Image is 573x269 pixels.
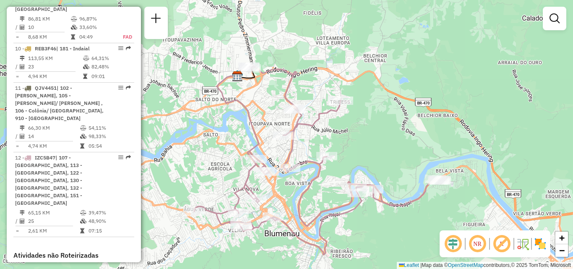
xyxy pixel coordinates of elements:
[20,210,25,215] i: Distância Total
[91,63,131,71] td: 82,48%
[83,56,89,61] i: % de utilização do peso
[28,209,80,217] td: 65,15 KM
[35,85,57,91] span: QJV4451
[88,142,130,150] td: 05:54
[71,25,77,30] i: % de utilização da cubagem
[91,72,131,81] td: 09:01
[555,232,568,244] a: Zoom in
[80,125,86,131] i: % de utilização do peso
[28,54,83,63] td: 113,55 KM
[232,71,243,82] img: CDD Blumenau
[15,63,19,71] td: /
[148,10,164,29] a: Nova sessão e pesquisa
[20,16,25,21] i: Distância Total
[448,262,484,268] a: OpenStreetMap
[28,23,70,31] td: 10
[28,72,83,81] td: 4,94 KM
[534,237,547,251] img: Exibir/Ocultar setores
[35,154,55,161] span: IZC5B47
[79,15,114,23] td: 96,87%
[80,228,84,233] i: Tempo total em rota
[15,154,82,206] span: | 107 - [GEOGRAPHIC_DATA], 113 - [GEOGRAPHIC_DATA], 122 - [GEOGRAPHIC_DATA], 130 - [GEOGRAPHIC_DA...
[15,132,19,141] td: /
[20,134,25,139] i: Total de Atividades
[35,45,56,52] span: REB3F46
[559,232,565,243] span: +
[516,237,529,251] img: Fluxo de ruas
[20,56,25,61] i: Distância Total
[15,85,104,121] span: 11 -
[83,64,89,69] i: % de utilização da cubagem
[88,227,130,235] td: 07:15
[71,16,77,21] i: % de utilização do peso
[88,124,130,132] td: 54,11%
[28,132,80,141] td: 14
[399,262,419,268] a: Leaflet
[126,85,131,90] em: Rota exportada
[88,209,130,217] td: 39,47%
[126,46,131,51] em: Rota exportada
[79,23,114,31] td: 33,60%
[28,15,70,23] td: 86,81 KM
[79,33,114,41] td: 04:49
[126,155,131,160] em: Rota exportada
[15,72,19,81] td: =
[20,219,25,224] i: Total de Atividades
[15,45,90,52] span: 10 -
[492,234,512,254] span: Exibir rótulo
[555,244,568,257] a: Zoom out
[28,124,80,132] td: 66,30 KM
[420,262,422,268] span: |
[28,63,83,71] td: 23
[118,46,123,51] em: Opções
[232,70,243,81] img: FAD Blumenau
[28,33,70,41] td: 8,68 KM
[56,45,90,52] span: | 181 - Indaial
[15,33,19,41] td: =
[20,125,25,131] i: Distância Total
[546,10,563,27] a: Exibir filtros
[15,154,82,206] span: 12 -
[467,234,487,254] span: Ocultar NR
[559,245,565,256] span: −
[80,144,84,149] i: Tempo total em rota
[80,134,86,139] i: % de utilização da cubagem
[80,210,86,215] i: % de utilização do peso
[15,23,19,31] td: /
[91,54,131,63] td: 64,31%
[15,85,104,121] span: | 102 - [PERSON_NAME], 105 - [PERSON_NAME]/ [PERSON_NAME] , 106 - Colônia/ [GEOGRAPHIC_DATA], 910...
[88,217,130,225] td: 48,90%
[80,219,86,224] i: % de utilização da cubagem
[88,132,130,141] td: 98,33%
[118,85,123,90] em: Opções
[114,33,133,41] td: FAD
[15,217,19,225] td: /
[28,227,80,235] td: 2,61 KM
[28,217,80,225] td: 25
[15,227,19,235] td: =
[443,234,463,254] span: Ocultar deslocamento
[118,155,123,160] em: Opções
[71,34,75,39] i: Tempo total em rota
[83,74,87,79] i: Tempo total em rota
[28,142,80,150] td: 4,74 KM
[20,25,25,30] i: Total de Atividades
[15,142,19,150] td: =
[13,251,134,259] h4: Atividades não Roteirizadas
[397,262,573,269] div: Map data © contributors,© 2025 TomTom, Microsoft
[20,64,25,69] i: Total de Atividades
